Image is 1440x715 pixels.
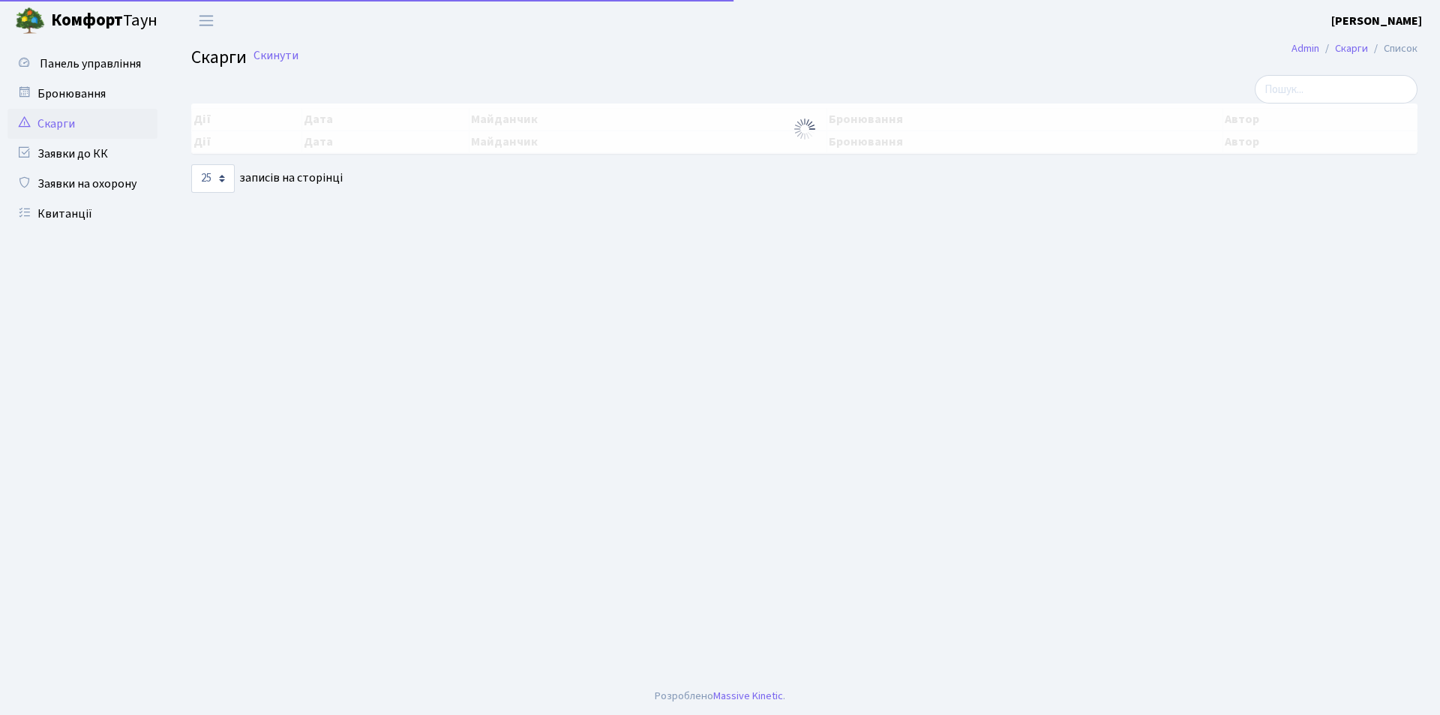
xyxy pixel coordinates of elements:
[1255,75,1417,104] input: Пошук...
[187,8,225,33] button: Переключити навігацію
[51,8,123,32] b: Комфорт
[1335,41,1368,56] a: Скарги
[15,6,45,36] img: logo.png
[1269,33,1440,65] nav: breadcrumb
[7,109,157,139] a: Скарги
[191,44,247,71] span: Скарги
[7,139,157,169] a: Заявки до КК
[1291,41,1319,56] a: Admin
[7,199,157,229] a: Квитанції
[793,117,817,141] img: Обробка...
[51,8,157,34] span: Таун
[191,164,235,193] select: записів на сторінці
[1331,12,1422,30] a: [PERSON_NAME]
[7,79,157,109] a: Бронювання
[7,169,157,199] a: Заявки на охорону
[7,49,157,79] a: Панель управління
[1368,41,1417,57] li: Список
[191,164,343,193] label: записів на сторінці
[655,688,785,704] div: Розроблено .
[1331,13,1422,29] b: [PERSON_NAME]
[713,688,783,704] a: Massive Kinetic
[40,56,141,72] span: Панель управління
[253,49,298,63] a: Скинути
